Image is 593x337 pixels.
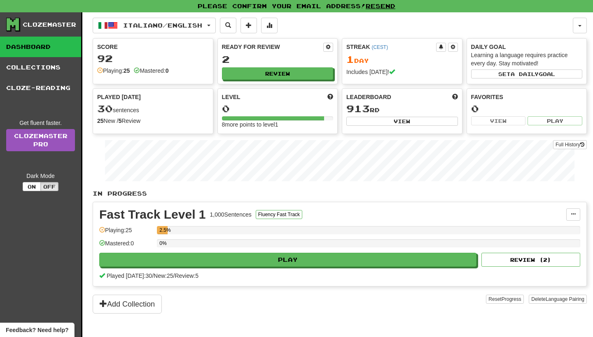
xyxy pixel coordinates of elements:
[528,116,582,125] button: Play
[511,71,539,77] span: a daily
[346,93,391,101] span: Leaderboard
[173,272,175,279] span: /
[93,18,216,33] button: Italiano/English
[471,116,526,125] button: View
[97,67,130,75] div: Playing:
[93,295,162,314] button: Add Collection
[222,120,334,129] div: 8 more points to level 1
[222,67,334,80] button: Review
[152,272,154,279] span: /
[471,93,583,101] div: Favorites
[23,182,41,191] button: On
[97,93,141,101] span: Played [DATE]
[23,21,76,29] div: Clozemaster
[118,118,121,124] strong: 5
[371,44,388,50] a: (CEST)
[240,18,257,33] button: Add sentence to collection
[346,54,458,65] div: Day
[6,129,75,151] a: ClozemasterPro
[99,208,206,221] div: Fast Track Level 1
[97,117,209,125] div: New / Review
[261,18,278,33] button: More stats
[6,119,75,127] div: Get fluent faster.
[159,226,167,234] div: 2.5%
[97,118,104,124] strong: 25
[452,93,458,101] span: This week in points, UTC
[175,272,198,279] span: Review: 5
[154,272,173,279] span: New: 25
[97,43,209,51] div: Score
[6,326,68,334] span: Open feedback widget
[366,2,395,9] a: Resend
[256,210,302,219] button: Fluency Fast Track
[93,189,587,198] p: In Progress
[166,67,169,74] strong: 0
[222,104,334,114] div: 0
[99,253,476,267] button: Play
[124,67,130,74] strong: 25
[529,295,587,304] button: DeleteLanguage Pairing
[471,104,583,114] div: 0
[481,253,580,267] button: Review (2)
[97,53,209,64] div: 92
[123,22,202,29] span: Italiano / English
[471,69,583,78] button: Seta dailygoal
[346,68,458,76] div: Includes [DATE]!
[99,226,153,240] div: Playing: 25
[346,104,458,114] div: rd
[346,117,458,126] button: View
[210,210,252,219] div: 1,000 Sentences
[134,67,168,75] div: Mastered:
[6,172,75,180] div: Dark Mode
[99,239,153,253] div: Mastered: 0
[553,140,587,149] button: Full History
[346,103,370,114] span: 913
[471,43,583,51] div: Daily Goal
[222,43,324,51] div: Ready for Review
[40,182,58,191] button: Off
[346,53,354,65] span: 1
[471,51,583,67] div: Learning a language requires practice every day. Stay motivated!
[346,43,436,51] div: Streak
[97,103,113,114] span: 30
[220,18,236,33] button: Search sentences
[327,93,333,101] span: Score more points to level up
[546,296,584,302] span: Language Pairing
[97,104,209,114] div: sentences
[107,272,152,279] span: Played [DATE]: 30
[222,93,240,101] span: Level
[486,295,523,304] button: ResetProgress
[502,296,521,302] span: Progress
[222,54,334,65] div: 2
